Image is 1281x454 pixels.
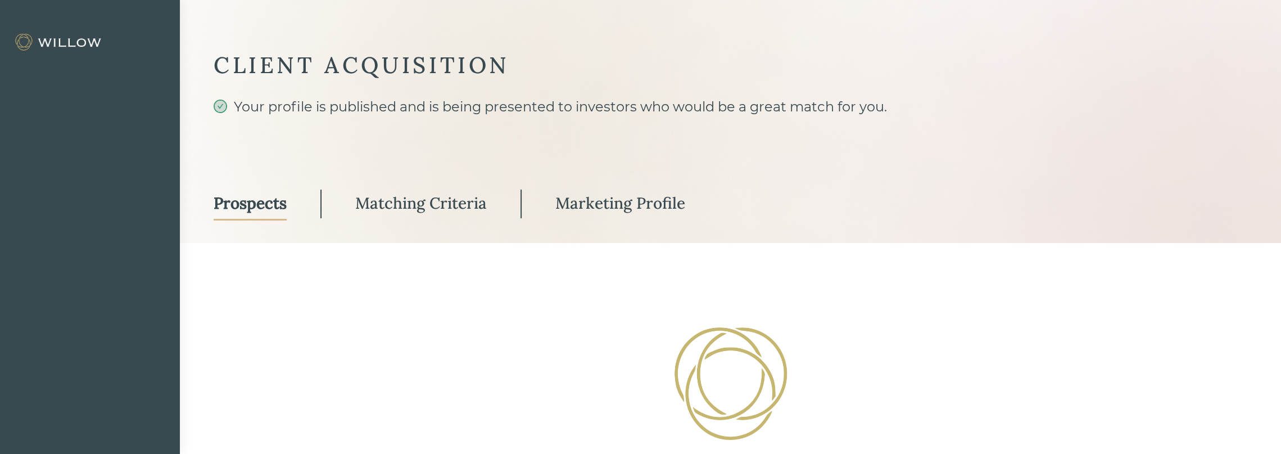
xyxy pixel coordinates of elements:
a: Prospects [214,187,287,221]
div: CLIENT ACQUISITION [214,51,1247,80]
div: Prospects [214,193,287,213]
div: Your profile is published and is being presented to investors who would be a great match for you. [214,97,1247,158]
img: Loading! [673,326,787,441]
span: check-circle [214,100,227,113]
a: Marketing Profile [555,187,685,221]
img: Willow [14,33,104,51]
div: Matching Criteria [355,193,487,213]
a: Matching Criteria [355,187,487,221]
div: Marketing Profile [555,193,685,213]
